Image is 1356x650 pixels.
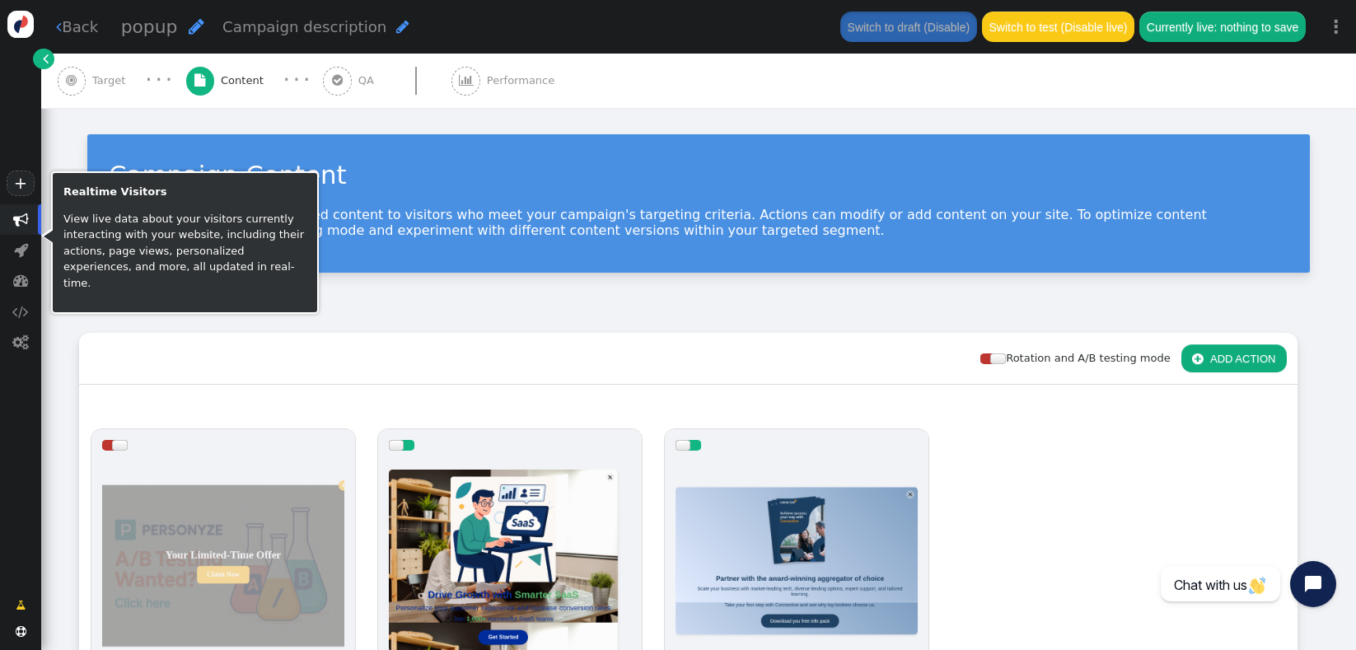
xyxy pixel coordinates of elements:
[63,211,306,292] p: View live data about your visitors currently interacting with your website, including their actio...
[1192,353,1203,365] span: 
[92,72,132,89] span: Target
[56,16,98,38] a: Back
[283,70,309,91] div: · · ·
[13,273,29,288] span: 
[12,304,29,320] span: 
[840,12,976,41] button: Switch to draft (Disable)
[1316,2,1356,51] a: ⋮
[487,72,561,89] span: Performance
[109,207,1288,238] p: Utilize actions to deliver targeted content to visitors who meet your campaign's targeting criter...
[33,49,54,69] a: 
[12,334,29,350] span: 
[1181,344,1287,372] button: ADD ACTION
[323,54,451,108] a:  QA
[16,597,26,614] span: 
[194,74,205,87] span: 
[5,592,36,620] a: 
[982,12,1134,41] button: Switch to test (Disable live)
[186,54,324,108] a:  Content · · ·
[7,171,35,196] a: +
[7,11,35,38] img: logo-icon.svg
[66,74,77,87] span: 
[14,242,28,258] span: 
[109,156,1288,194] div: Campaign Content
[56,19,62,35] span: 
[222,18,386,35] span: Campaign description
[121,16,178,37] span: popup
[43,50,49,67] span: 
[451,54,589,108] a:  Performance
[358,72,381,89] span: QA
[58,54,186,108] a:  Target · · ·
[16,626,26,637] span: 
[221,72,270,89] span: Content
[396,19,409,35] span: 
[980,350,1181,367] div: Rotation and A/B testing mode
[332,74,343,87] span: 
[63,185,166,198] b: Realtime Visitors
[13,212,29,227] span: 
[189,17,204,35] span: 
[146,70,171,91] div: · · ·
[1139,12,1305,41] button: Currently live: nothing to save
[459,74,474,87] span: 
